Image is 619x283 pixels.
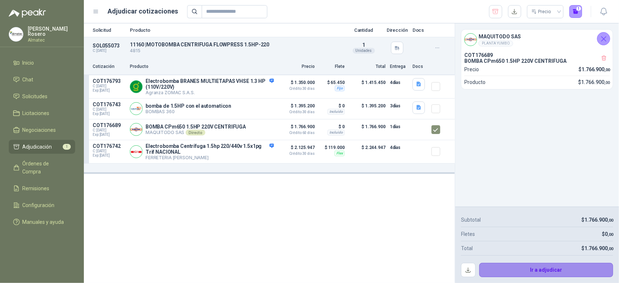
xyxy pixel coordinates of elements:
a: Configuración [9,198,75,212]
a: Órdenes de Compra [9,157,75,179]
p: $ 1.766.900 [278,122,315,135]
p: [PERSON_NAME] Rosero [28,26,75,37]
p: $ 0 [319,102,345,110]
div: Precio [531,6,553,17]
a: Negociaciones [9,123,75,137]
p: $ 1.766.900 [349,122,386,137]
p: Cantidad [345,28,382,32]
span: Exp: [DATE] [93,153,125,158]
p: $ [578,78,610,86]
button: Ir a adjudicar [479,263,614,278]
p: 11160 | MOTOBOMBA CENTRIFUGA FLOWPRESS 1.5HP-220 [130,42,341,47]
span: Configuración [23,201,55,209]
p: MAQUITODO SAS [146,130,246,135]
span: ,00 [608,218,613,223]
p: 1 días [390,122,408,131]
a: Licitaciones [9,106,75,120]
p: COT176742 [93,143,125,149]
p: Almatec [28,38,75,42]
p: COT176743 [93,102,125,107]
p: bomba de 1.5HP con el automaticon [146,103,231,109]
p: Docs [413,28,427,32]
p: Producto [130,63,274,70]
img: Company Logo [130,103,142,115]
span: ,00 [604,68,610,72]
h4: MAQUITODO SAS [479,32,521,41]
p: FERRETERIA [PERSON_NAME] [146,155,274,160]
p: 3 días [390,102,408,110]
p: Entrega [390,63,408,70]
p: Producto [464,78,485,86]
button: Cerrar [597,32,610,45]
p: 4 días [390,143,408,152]
p: $ 1.395.200 [349,102,386,116]
img: Company Logo [130,146,142,158]
p: Solicitud [93,28,125,32]
div: PLANTA YUMBO [479,41,513,46]
img: Logo peakr [9,9,46,18]
span: Exp: [DATE] [93,112,125,116]
a: Chat [9,73,75,87]
button: 1 [569,5,583,18]
span: Manuales y ayuda [23,218,64,226]
p: $ [581,244,613,252]
span: C: [DATE] [93,107,125,112]
p: $ 1.395.200 [278,102,315,114]
span: Crédito 60 días [278,131,315,135]
span: Exp: [DATE] [93,133,125,137]
a: Remisiones [9,181,75,195]
span: 1 [63,144,71,150]
p: C: [DATE] [93,49,125,53]
img: Company Logo [465,34,477,46]
p: Electrobomba BRANES MULTIETAPAS VHSE 1.3 HP (110V/220V) [146,78,274,90]
span: C: [DATE] [93,84,125,88]
img: Company Logo [130,81,142,93]
span: Licitaciones [23,109,50,117]
span: ,00 [608,232,613,237]
p: $ [581,216,613,224]
span: 1.766.900 [584,245,613,251]
p: Electrobomba Centrífuga 1.5hp 220/440v 1.5x1pg Trif NACIONAL [146,143,274,155]
p: $ [602,230,613,238]
span: Crédito 30 días [278,110,315,114]
p: $ 119.000 [319,143,345,152]
span: Adjudicación [23,143,52,151]
span: 1.766.900 [581,79,610,85]
span: Solicitudes [23,92,48,100]
p: Precio [464,65,479,73]
a: Inicio [9,56,75,70]
p: $ 2.125.947 [278,143,315,156]
a: Adjudicación1 [9,140,75,154]
p: Subtotal [461,216,481,224]
div: Unidades [353,48,375,54]
p: 4815 [130,47,341,54]
p: Total [349,63,386,70]
p: $ 0 [319,122,345,131]
p: Fletes [461,230,475,238]
span: ,00 [608,246,613,251]
p: 4 días [390,78,408,87]
span: 0 [605,231,613,237]
h1: Adjudicar cotizaciones [108,6,178,16]
p: Total [461,244,473,252]
span: Exp: [DATE] [93,88,125,93]
span: Inicio [23,59,34,67]
div: Flex [334,150,345,156]
span: C: [DATE] [93,128,125,133]
p: Flete [319,63,345,70]
p: Producto [130,28,341,32]
p: $ 65.450 [319,78,345,87]
span: Negociaciones [23,126,56,134]
p: SOL055073 [93,43,125,49]
p: COT176793 [93,78,125,84]
p: COT176689 [93,122,125,128]
p: BOMBAS 360 [146,109,231,114]
p: $ 1.415.450 [349,78,386,95]
span: 1.766.900 [584,217,613,223]
p: Docs [413,63,427,70]
span: Remisiones [23,184,50,192]
p: Cotización [93,63,125,70]
p: Agranza ZOMAC S.A.S. [146,90,274,95]
span: C: [DATE] [93,149,125,153]
span: 1.766.900 [582,66,610,72]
